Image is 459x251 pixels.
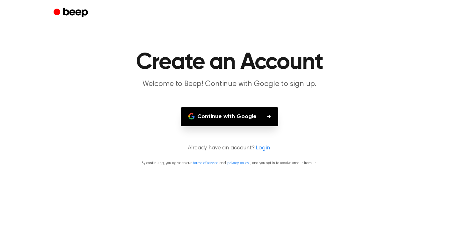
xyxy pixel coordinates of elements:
a: Login [256,144,270,153]
p: By continuing, you agree to our and , and you opt in to receive emails from us. [8,160,451,166]
a: Beep [54,7,90,19]
a: terms of service [193,161,218,165]
p: Already have an account? [8,144,451,153]
p: Welcome to Beep! Continue with Google to sign up. [107,79,352,90]
a: privacy policy [227,161,249,165]
h1: Create an Account [66,51,393,74]
button: Continue with Google [181,107,278,126]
